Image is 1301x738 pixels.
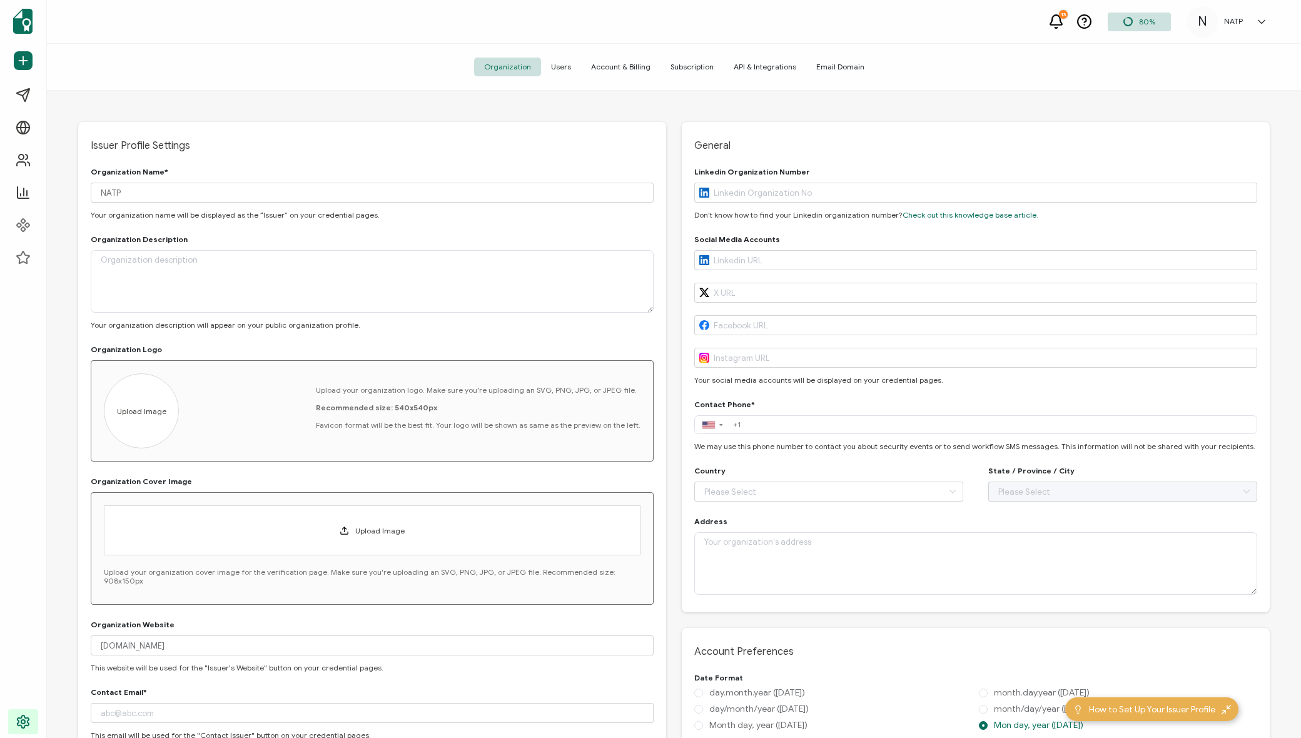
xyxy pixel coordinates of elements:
h2: Contact Phone* [694,400,755,409]
h2: Contact Email* [91,688,147,697]
input: Please Select [988,482,1257,502]
img: Linkedin logo [699,188,709,198]
input: X URL [694,283,1257,303]
a: Check out this knowledge base article. [903,210,1038,220]
h2: Organization Name* [91,168,168,176]
span: API & Integrations [724,58,806,76]
input: Facebook URL [694,315,1257,335]
span: day/month/year ([DATE]) [703,704,809,714]
b: Recommended size: 540x540px [316,403,437,412]
span: Month day, year ([DATE]) [703,720,807,730]
span: Issuer Profile Settings [91,139,654,152]
span: Organization [474,58,541,76]
h5: NATP [1224,17,1243,26]
span: General [694,139,1257,152]
span: day.month.year ([DATE]) [703,687,805,698]
span: Subscription [661,58,724,76]
h2: Organization Logo [91,345,162,354]
input: Instagram URL [694,348,1257,368]
h2: Social Media Accounts [694,235,780,244]
p: Upload your organization cover image for the verification page. Make sure you're uploading an SVG... [104,568,640,585]
input: Linkedin URL [694,250,1257,270]
span: 80% [1139,17,1155,26]
p: We may use this phone number to contact you about security events or to send workflow SMS message... [694,442,1257,451]
h2: State / Province / City [988,467,1075,475]
h2: Organization Description [91,235,188,244]
h2: Organization Cover Image [91,477,192,486]
h2: Date Format [694,674,743,682]
img: minimize-icon.svg [1222,705,1231,714]
input: 5xx [729,418,1257,432]
span: Mon day, year ([DATE]) [988,720,1083,730]
input: Website [91,635,654,655]
input: Please Select [694,482,963,502]
span: month.day.year ([DATE]) [988,687,1090,698]
span: Users [541,58,581,76]
p: Don't know how to find your Linkedin organization number? [694,211,1257,220]
p: Your social media accounts will be displayed on your credential pages. [694,376,1257,385]
span: Account & Billing [581,58,661,76]
span: month/day/year ([DATE]) [988,704,1093,714]
p: Your organization name will be displayed as the “Issuer” on your credential pages. [91,211,654,220]
span: Upload Image [117,407,166,416]
p: Upload your organization logo. Make sure you're uploading an SVG, PNG, JPG, or JPEG file. Favicon... [316,386,640,430]
span: N [1198,13,1207,31]
span: Upload Image [355,526,405,535]
p: Your organization description will appear on your public organization profile. [91,321,654,330]
span: ▼ [718,422,724,427]
iframe: Chat Widget [1238,678,1301,738]
span: How to Set Up Your Issuer Profile [1089,703,1215,716]
h2: Linkedin Organization Number [694,168,810,176]
span: Email Domain [806,58,874,76]
input: Linkedin Organization No [694,183,1257,203]
h2: Organization Website [91,620,175,629]
h2: Address [694,517,727,526]
h2: Country [694,467,726,475]
img: sertifier-logomark-colored.svg [13,9,33,34]
div: 13 [1059,10,1068,19]
input: Organization name [91,183,654,203]
span: Account Preferences [694,645,1257,658]
input: abc@abc.com [91,703,654,723]
p: This website will be used for the "Issuer's Website" button on your credential pages. [91,664,654,672]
